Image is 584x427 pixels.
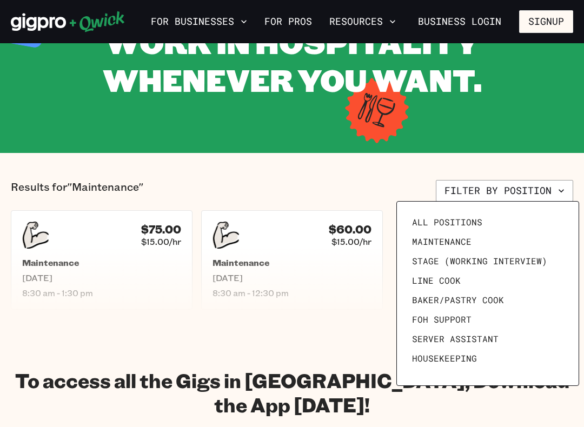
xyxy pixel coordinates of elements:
[412,372,461,383] span: Prep Cook
[412,353,477,364] span: Housekeeping
[412,217,482,228] span: All Positions
[412,256,547,266] span: Stage (working interview)
[412,314,472,325] span: FOH Support
[408,212,568,375] ul: Filter by position
[412,236,472,247] span: Maintenance
[412,295,504,305] span: Baker/Pastry Cook
[412,275,461,286] span: Line Cook
[412,333,499,344] span: Server Assistant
